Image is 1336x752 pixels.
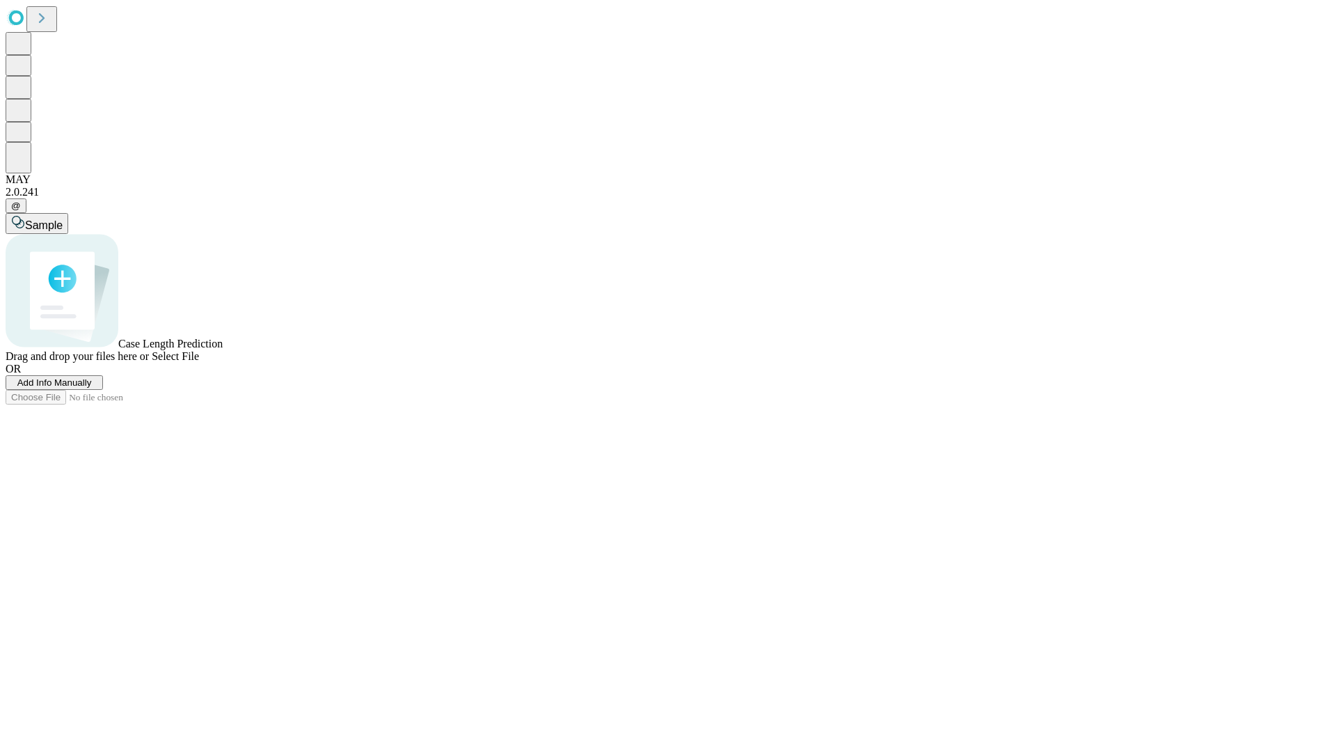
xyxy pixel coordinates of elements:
span: Sample [25,219,63,231]
div: MAY [6,173,1330,186]
span: Select File [152,350,199,362]
div: 2.0.241 [6,186,1330,198]
button: Add Info Manually [6,375,103,390]
span: Case Length Prediction [118,338,223,350]
span: Add Info Manually [17,377,92,388]
span: OR [6,363,21,375]
span: @ [11,201,21,211]
button: Sample [6,213,68,234]
button: @ [6,198,26,213]
span: Drag and drop your files here or [6,350,149,362]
